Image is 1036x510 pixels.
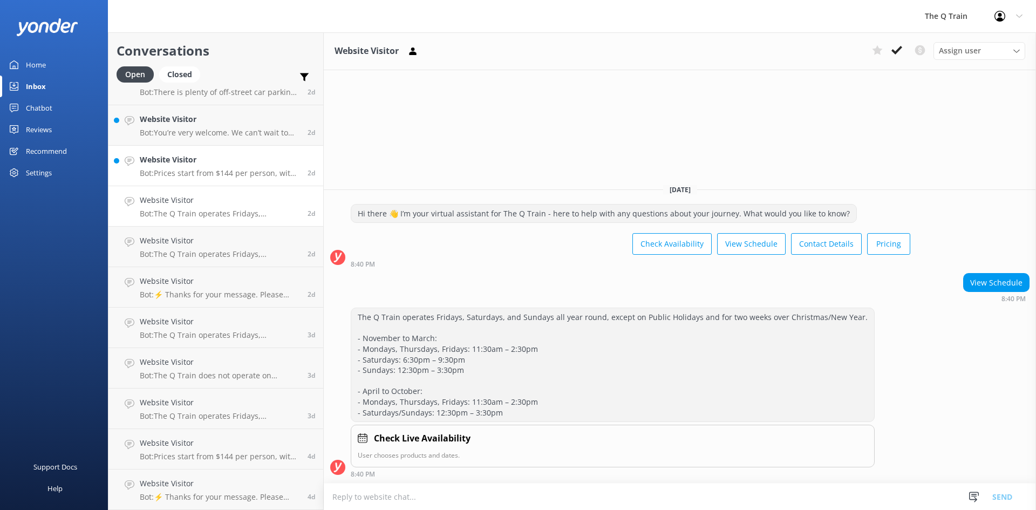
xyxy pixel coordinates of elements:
a: Website VisitorBot:⚡ Thanks for your message. Please contact us on the form below so we can answe... [108,267,323,308]
a: Website VisitorBot:Prices start from $144 per person, with several dining options to choose from.... [108,429,323,470]
div: Closed [159,66,200,83]
span: Sep 19 2025 02:03pm (UTC +10:00) Australia/Sydney [308,452,315,461]
h4: Website Visitor [140,235,299,247]
p: Bot: You’re very welcome. We can’t wait to have you onboard The Q Train. [140,128,299,138]
h3: Website Visitor [335,44,399,58]
a: Closed [159,68,206,80]
h4: Website Visitor [140,275,299,287]
div: The Q Train operates Fridays, Saturdays, and Sundays all year round, except on Public Holidays an... [351,308,874,421]
span: Assign user [939,45,981,57]
p: Bot: Prices start from $144 per person, with several dining options to choose from. To explore cu... [140,168,299,178]
div: Inbox [26,76,46,97]
h2: Conversations [117,40,315,61]
p: User chooses products and dates. [358,450,868,460]
span: [DATE] [663,185,697,194]
div: Reviews [26,119,52,140]
button: View Schedule [717,233,786,255]
a: Website VisitorBot:The Q Train operates Fridays, Saturdays, and Sundays all year round, except on... [108,389,323,429]
a: Website VisitorBot:The Q Train operates Fridays, Saturdays, and Sundays all year round, except on... [108,227,323,267]
img: yonder-white-logo.png [16,18,78,36]
a: Website VisitorBot:Prices start from $144 per person, with several dining options to choose from.... [108,146,323,186]
div: Home [26,54,46,76]
button: Pricing [867,233,910,255]
button: Contact Details [791,233,862,255]
div: Open [117,66,154,83]
span: Sep 19 2025 05:01pm (UTC +10:00) Australia/Sydney [308,371,315,380]
span: Sep 20 2025 08:36pm (UTC +10:00) Australia/Sydney [308,249,315,259]
a: Website VisitorBot:⚡ Thanks for your message. Please contact us on the form below so we can answe... [108,470,323,510]
strong: 8:40 PM [351,471,375,478]
button: Check Availability [632,233,712,255]
div: Support Docs [33,456,77,478]
p: Bot: The Q Train operates Fridays, Saturdays, and Sundays all year round, except on Public Holida... [140,411,299,421]
div: Sep 20 2025 08:40pm (UTC +10:00) Australia/Sydney [351,260,910,268]
strong: 8:40 PM [351,261,375,268]
p: Bot: The Q Train operates Fridays, Saturdays, and Sundays all year round, except on Public Holida... [140,249,299,259]
span: Sep 20 2025 05:09pm (UTC +10:00) Australia/Sydney [308,290,315,299]
a: Website VisitorBot:The Q Train does not operate on Tuesdays. It operates on Fridays, Saturdays, a... [108,348,323,389]
span: Sep 20 2025 08:40pm (UTC +10:00) Australia/Sydney [308,209,315,218]
p: Bot: ⚡ Thanks for your message. Please contact us on the form below so we can answer your question. [140,492,299,502]
p: Bot: The Q Train operates Fridays, Saturdays, and Sundays all year round, except on Public Holida... [140,209,299,219]
h4: Website Visitor [140,316,299,328]
div: Recommend [26,140,67,162]
div: Chatbot [26,97,52,119]
p: Bot: Prices start from $144 per person, with several dining options to choose from. To explore cu... [140,452,299,461]
h4: Website Visitor [140,437,299,449]
div: Settings [26,162,52,183]
h4: Website Visitor [140,113,299,125]
div: Sep 20 2025 08:40pm (UTC +10:00) Australia/Sydney [963,295,1030,302]
span: Sep 19 2025 01:10pm (UTC +10:00) Australia/Sydney [308,492,315,501]
div: Hi there 👋 I’m your virtual assistant for The Q Train - here to help with any questions about you... [351,205,856,223]
h4: Website Visitor [140,397,299,409]
span: Sep 21 2025 01:19pm (UTC +10:00) Australia/Sydney [308,87,315,97]
a: Website VisitorBot:The Q Train operates Fridays, Saturdays, and Sundays all year round, except on... [108,186,323,227]
h4: Website Visitor [140,194,299,206]
a: Website VisitorBot:You’re very welcome. We can’t wait to have you onboard The Q Train.2d [108,105,323,146]
p: Bot: ⚡ Thanks for your message. Please contact us on the form below so we can answer your question. [140,290,299,300]
h4: Website Visitor [140,356,299,368]
div: Sep 20 2025 08:40pm (UTC +10:00) Australia/Sydney [351,470,875,478]
p: Bot: The Q Train does not operate on Tuesdays. It operates on Fridays, Saturdays, and Sundays all... [140,371,299,380]
h4: Check Live Availability [374,432,471,446]
strong: 8:40 PM [1001,296,1026,302]
p: Bot: The Q Train operates Fridays, Saturdays, and Sundays all year round, except on Public Holida... [140,330,299,340]
span: Sep 21 2025 11:22am (UTC +10:00) Australia/Sydney [308,128,315,137]
h4: Website Visitor [140,478,299,489]
h4: Website Visitor [140,154,299,166]
span: Sep 19 2025 03:11pm (UTC +10:00) Australia/Sydney [308,411,315,420]
a: Website VisitorBot:The Q Train operates Fridays, Saturdays, and Sundays all year round, except on... [108,308,323,348]
p: Bot: There is plenty of off-street car parking at [GEOGRAPHIC_DATA]. The carpark is gravel, and w... [140,87,299,97]
span: Sep 20 2025 08:21am (UTC +10:00) Australia/Sydney [308,330,315,339]
span: Sep 21 2025 07:44am (UTC +10:00) Australia/Sydney [308,168,315,178]
a: Open [117,68,159,80]
div: Assign User [933,42,1025,59]
div: View Schedule [964,274,1029,292]
div: Help [47,478,63,499]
